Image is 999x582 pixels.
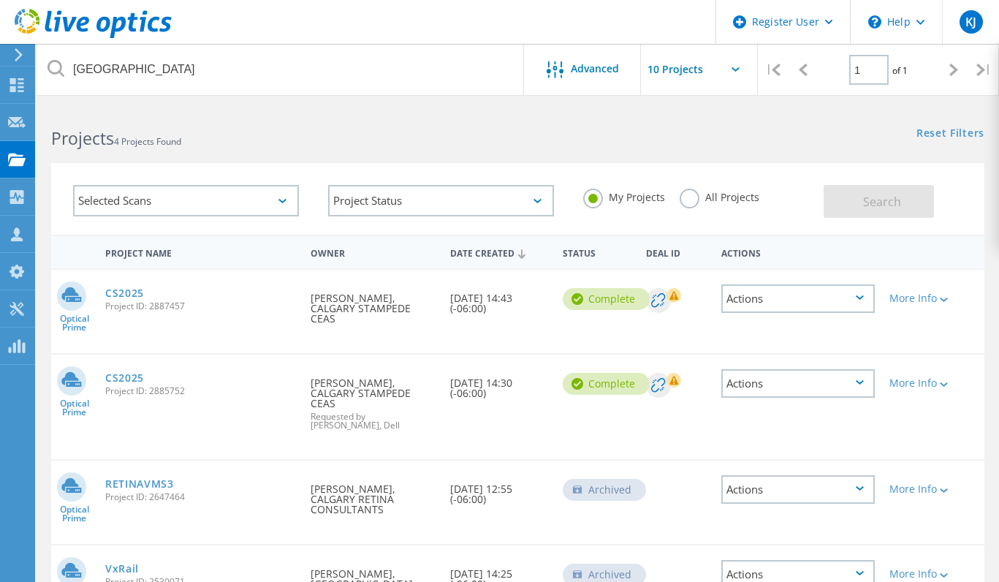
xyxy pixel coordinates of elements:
[889,378,949,388] div: More Info
[969,44,999,96] div: |
[639,238,713,265] div: Deal Id
[105,302,296,311] span: Project ID: 2887457
[303,238,444,265] div: Owner
[51,399,98,417] span: Optical Prime
[51,314,98,332] span: Optical Prime
[105,479,174,489] a: RETINAVMS3
[443,270,555,328] div: [DATE] 14:43 (-06:00)
[721,475,875,504] div: Actions
[328,185,554,216] div: Project Status
[889,293,949,303] div: More Info
[37,44,525,95] input: Search projects by name, owner, ID, company, etc
[443,238,555,266] div: Date Created
[105,493,296,502] span: Project ID: 2647464
[892,64,908,77] span: of 1
[889,484,949,494] div: More Info
[889,569,949,579] div: More Info
[721,369,875,398] div: Actions
[583,189,665,203] label: My Projects
[15,31,172,41] a: Live Optics Dashboard
[563,479,646,501] div: Archived
[105,387,296,396] span: Project ID: 2885752
[714,238,882,265] div: Actions
[863,194,901,210] span: Search
[114,135,181,148] span: 4 Projects Found
[51,126,114,150] b: Projects
[105,564,139,574] a: VxRail
[555,238,639,265] div: Status
[563,373,650,395] div: Complete
[563,288,650,310] div: Complete
[571,64,619,74] span: Advanced
[443,461,555,519] div: [DATE] 12:55 (-06:00)
[311,412,436,430] span: Requested by [PERSON_NAME], Dell
[303,461,444,529] div: [PERSON_NAME], CALGARY RETINA CONSULTANTS
[303,270,444,339] div: [PERSON_NAME], CALGARY STAMPEDE CEAS
[105,373,144,383] a: CS2025
[98,238,303,265] div: Project Name
[51,505,98,523] span: Optical Prime
[303,355,444,445] div: [PERSON_NAME], CALGARY STAMPEDE CEAS
[680,189,759,203] label: All Projects
[758,44,788,96] div: |
[443,355,555,413] div: [DATE] 14:30 (-06:00)
[721,284,875,313] div: Actions
[824,185,934,218] button: Search
[868,15,881,29] svg: \n
[916,128,984,140] a: Reset Filters
[965,16,976,28] span: KJ
[73,185,299,216] div: Selected Scans
[105,288,144,298] a: CS2025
